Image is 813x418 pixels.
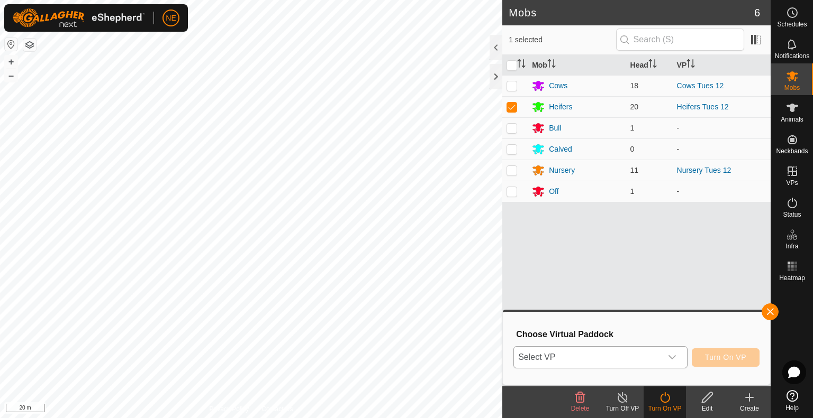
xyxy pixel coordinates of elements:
[517,61,526,69] p-sorticon: Activate to sort
[783,211,801,218] span: Status
[779,275,805,281] span: Heatmap
[785,243,798,249] span: Infra
[630,166,639,174] span: 11
[601,404,644,413] div: Turn Off VP
[644,404,686,413] div: Turn On VP
[630,124,635,132] span: 1
[626,55,673,76] th: Head
[547,61,556,69] p-sorticon: Activate to sort
[630,145,635,153] span: 0
[516,329,760,339] h3: Choose Virtual Paddock
[5,69,17,82] button: –
[705,353,746,361] span: Turn On VP
[630,103,639,111] span: 20
[692,348,760,367] button: Turn On VP
[509,34,616,45] span: 1 selected
[771,386,813,415] a: Help
[648,61,657,69] p-sorticon: Activate to sort
[549,186,558,197] div: Off
[728,404,771,413] div: Create
[775,53,809,59] span: Notifications
[549,165,575,176] div: Nursery
[673,55,771,76] th: VP
[754,5,760,21] span: 6
[509,6,754,19] h2: Mobs
[786,180,798,186] span: VPs
[630,81,639,90] span: 18
[549,101,572,113] div: Heifers
[13,8,145,27] img: Gallagher Logo
[673,138,771,160] td: -
[630,187,635,196] span: 1
[23,39,36,51] button: Map Layers
[549,80,567,91] div: Cows
[777,21,807,27] span: Schedules
[677,103,729,111] a: Heifers Tues 12
[166,13,176,24] span: NE
[210,404,249,414] a: Privacy Policy
[673,117,771,138] td: -
[514,347,662,368] span: Select VP
[261,404,293,414] a: Contact Us
[784,85,800,91] span: Mobs
[677,81,724,90] a: Cows Tues 12
[677,166,731,174] a: Nursery Tues 12
[785,405,799,411] span: Help
[776,148,808,154] span: Neckbands
[571,405,590,412] span: Delete
[5,38,17,51] button: Reset Map
[5,55,17,68] button: +
[781,116,803,123] span: Animals
[616,29,744,51] input: Search (S)
[549,123,561,134] div: Bull
[686,404,728,413] div: Edit
[662,347,683,368] div: dropdown trigger
[673,181,771,202] td: -
[686,61,695,69] p-sorticon: Activate to sort
[549,144,572,155] div: Calved
[528,55,626,76] th: Mob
